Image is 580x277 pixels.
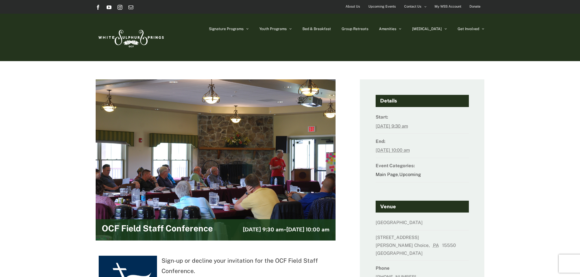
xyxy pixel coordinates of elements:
h4: Details [376,95,469,107]
span: Get Involved [458,27,479,31]
span: [DATE] 9:30 am [243,226,284,233]
a: Email [128,5,133,10]
abbr: 2025-10-30 [376,147,410,153]
span: My WSS Account [435,2,461,11]
span: , [429,243,432,248]
dd: [GEOGRAPHIC_DATA] [376,218,469,230]
dt: Start: [376,113,469,121]
span: [STREET_ADDRESS] [376,235,419,240]
a: [MEDICAL_DATA] [412,14,447,44]
a: Signature Programs [209,14,249,44]
a: Youth Programs [259,14,292,44]
span: [GEOGRAPHIC_DATA] [376,251,425,256]
abbr: 2025-10-26 [376,123,408,129]
a: Group Retreats [342,14,368,44]
h4: Venue [376,201,469,213]
span: Signature Programs [209,27,244,31]
span: Upcoming Events [368,2,396,11]
span: Bed & Breakfast [302,27,331,31]
h3: - [243,226,329,234]
h2: OCF Field Staff Conference [102,224,213,236]
a: Facebook [96,5,101,10]
a: Bed & Breakfast [302,14,331,44]
dd: , [376,170,469,182]
a: Upcoming [399,172,421,177]
dt: Phone [376,264,469,272]
a: Instagram [118,5,122,10]
nav: Main Menu [209,14,484,44]
span: [DATE] 10:00 am [286,226,329,233]
a: Amenities [379,14,401,44]
span: About Us [346,2,360,11]
span: Contact Us [404,2,421,11]
span: Donate [469,2,480,11]
a: Main Page [376,172,398,177]
dt: Event Categories: [376,161,469,170]
img: White Sulphur Springs Logo [96,23,165,52]
span: 15550 [442,243,458,248]
span: Amenities [379,27,396,31]
span: [PERSON_NAME] Choice [376,243,429,248]
span: Youth Programs [259,27,287,31]
dt: End: [376,137,469,146]
a: YouTube [107,5,111,10]
span: Group Retreats [342,27,368,31]
p: Sign-up or decline your invitation for the OCF Field Staff Conference. [99,256,333,276]
a: Get Involved [458,14,484,44]
span: [MEDICAL_DATA] [412,27,442,31]
abbr: Pennsylvania [433,243,441,248]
